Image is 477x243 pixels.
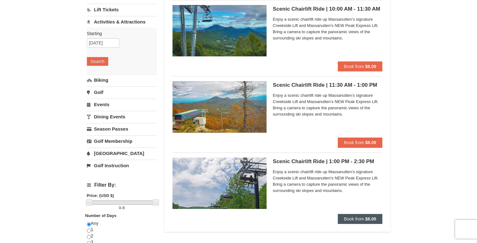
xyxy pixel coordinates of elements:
[122,205,125,210] span: 8
[273,82,383,88] h5: Scenic Chairlift Ride | 11:30 AM - 1:00 PM
[87,135,157,147] a: Golf Membership
[344,140,364,145] span: Book from
[87,123,157,135] a: Season Passes
[273,169,383,194] span: Enjoy a scenic chairlift ride up Massanutten’s signature Creekside Lift and Massanutten's NEW Pea...
[87,193,114,198] strong: Price: (USD $)
[338,137,383,147] button: Book from $8.00
[338,61,383,71] button: Book from $8.00
[87,182,157,188] h4: Filter By:
[273,6,383,12] h5: Scenic Chairlift Ride | 10:00 AM - 11:30 AM
[365,216,376,221] strong: $8.00
[365,140,376,145] strong: $8.00
[172,158,267,209] img: 24896431-9-664d1467.jpg
[87,160,157,171] a: Golf Instruction
[344,64,364,69] span: Book from
[273,92,383,117] span: Enjoy a scenic chairlift ride up Massanutten’s signature Creekside Lift and Massanutten's NEW Pea...
[172,81,267,132] img: 24896431-13-a88f1aaf.jpg
[87,4,157,15] a: Lift Tickets
[172,5,267,56] img: 24896431-1-a2e2611b.jpg
[87,99,157,110] a: Events
[87,30,152,37] label: Starting
[344,216,364,221] span: Book from
[87,74,157,86] a: Biking
[87,86,157,98] a: Golf
[87,205,157,211] label: -
[338,214,383,224] button: Book from $8.00
[85,213,117,218] strong: Number of Days
[87,147,157,159] a: [GEOGRAPHIC_DATA]
[273,158,383,165] h5: Scenic Chairlift Ride | 1:00 PM - 2:30 PM
[365,64,376,69] strong: $8.00
[119,205,121,210] span: 0
[87,57,108,66] button: Search
[87,16,157,28] a: Activities & Attractions
[87,111,157,122] a: Dining Events
[273,16,383,41] span: Enjoy a scenic chairlift ride up Massanutten’s signature Creekside Lift and Massanutten's NEW Pea...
